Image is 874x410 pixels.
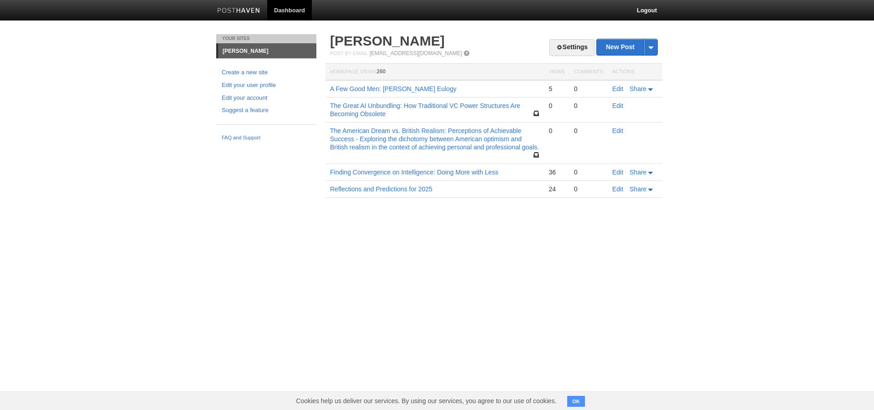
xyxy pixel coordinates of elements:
a: Edit [612,127,623,134]
a: A Few Good Men: [PERSON_NAME] Eulogy [330,85,457,92]
span: Post by Email [330,51,368,56]
a: Edit [612,169,623,176]
th: Actions [608,64,662,81]
div: 24 [549,185,564,193]
a: [PERSON_NAME] [330,33,445,48]
div: 0 [574,102,603,110]
img: Posthaven-bar [217,8,260,15]
a: Edit [612,185,623,193]
a: The American Dream vs. British Realism: Perceptions of Achievable Success - Exploring the dichoto... [330,127,539,151]
span: Share [630,169,646,176]
button: OK [567,396,585,407]
span: Share [630,185,646,193]
a: The Great AI Unbundling: How Traditional VC Power Structures Are Becoming Obsolete [330,102,520,118]
a: Edit [612,102,623,109]
a: Create a new site [222,68,311,77]
span: 260 [376,68,386,75]
div: 5 [549,85,564,93]
a: Edit your user profile [222,81,311,90]
span: Cookies help us deliver our services. By using our services, you agree to our use of cookies. [287,392,565,410]
a: Reflections and Predictions for 2025 [330,185,432,193]
div: 0 [549,127,564,135]
div: 0 [549,102,564,110]
div: 0 [574,85,603,93]
a: Suggest a feature [222,106,311,115]
div: 0 [574,127,603,135]
span: Share [630,85,646,92]
a: Finding Convergence on Intelligence: Doing More with Less [330,169,498,176]
div: 0 [574,185,603,193]
li: Your Sites [216,34,316,43]
div: 36 [549,168,564,176]
a: Edit [612,85,623,92]
a: [EMAIL_ADDRESS][DOMAIN_NAME] [370,50,462,56]
th: Homepage Views [325,64,544,81]
a: New Post [597,39,657,55]
th: Comments [569,64,608,81]
a: FAQ and Support [222,134,311,142]
a: [PERSON_NAME] [218,44,316,58]
a: Edit your account [222,93,311,103]
th: Views [544,64,569,81]
div: 0 [574,168,603,176]
a: Settings [549,39,595,56]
